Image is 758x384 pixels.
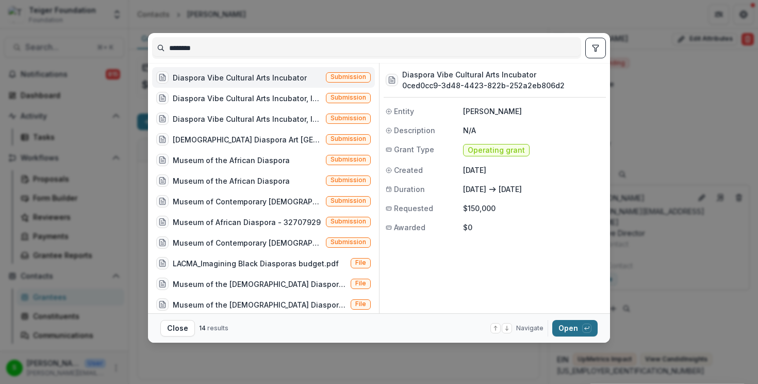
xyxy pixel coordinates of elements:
[499,184,522,195] p: [DATE]
[207,324,228,332] span: results
[331,218,366,225] span: Submission
[160,320,195,337] button: Close
[394,184,425,195] span: Duration
[463,184,486,195] p: [DATE]
[394,222,425,233] span: Awarded
[331,94,366,101] span: Submission
[402,80,565,91] h3: 0ced0cc9-3d48-4423-822b-252a2eb806d2
[394,144,434,155] span: Grant Type
[331,156,366,163] span: Submission
[173,258,339,269] div: LACMA_Imagining Black Diasporas budget.pdf
[463,165,604,175] p: [DATE]
[463,125,604,136] p: N/A
[173,217,321,228] div: Museum of African Diaspora - 32707929
[331,73,366,81] span: Submission
[394,125,435,136] span: Description
[463,222,604,233] p: $0
[199,324,206,332] span: 14
[552,320,598,337] button: Open
[355,280,366,287] span: File
[394,203,433,214] span: Requested
[331,197,366,204] span: Submission
[173,279,347,290] div: Museum of the [DEMOGRAPHIC_DATA] Diaspora, [GEOGRAPHIC_DATA]-1.jpg
[173,196,322,207] div: Museum of Contemporary [DEMOGRAPHIC_DATA] Diasporan Art (MoCADA) - 32937100
[173,72,307,83] div: Diaspora Vibe Cultural Arts Incubator
[516,324,543,333] span: Navigate
[331,238,366,246] span: Submission
[173,299,347,310] div: Museum of the [DEMOGRAPHIC_DATA] Diaspora, [GEOGRAPHIC_DATA]jpg
[585,38,606,58] button: toggle filters
[173,175,290,186] div: Museum of the African Diaspora
[402,69,565,80] h3: Diaspora Vibe Cultural Arts Incubator
[394,165,423,175] span: Created
[355,259,366,266] span: File
[173,237,322,248] div: Museum of Contemporary [DEMOGRAPHIC_DATA] Diasporan Art (MoCADA) - 32705562
[173,155,290,166] div: Museum of the African Diaspora
[394,106,414,117] span: Entity
[355,300,366,308] span: File
[173,114,322,124] div: Diaspora Vibe Cultural Arts Incubator, Inc. - 32705549
[331,177,366,184] span: Submission
[463,203,604,214] p: $150,000
[331,135,366,142] span: Submission
[173,134,322,145] div: [DEMOGRAPHIC_DATA] Diaspora Art [GEOGRAPHIC_DATA] - 32707960
[331,115,366,122] span: Submission
[468,146,525,155] span: Operating grant
[173,93,322,104] div: Diaspora Vibe Cultural Arts Incubator, Inc.
[463,106,604,117] p: [PERSON_NAME]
